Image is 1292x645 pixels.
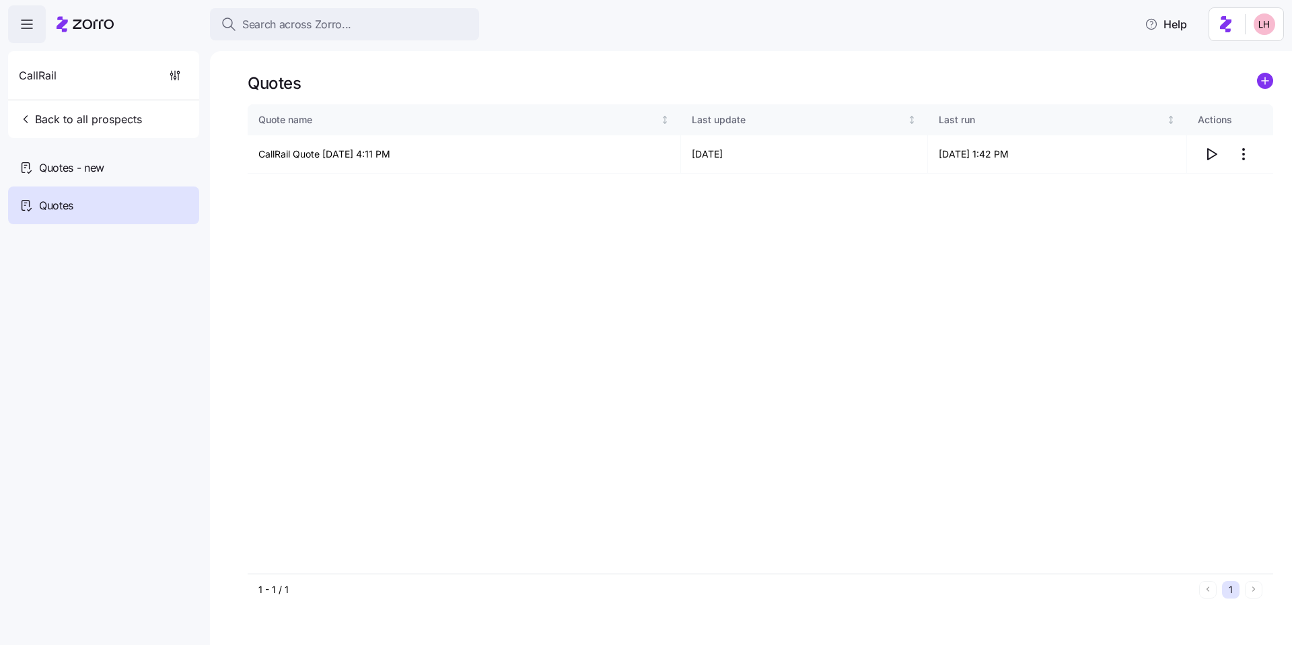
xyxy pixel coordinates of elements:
[1257,73,1273,94] a: add icon
[210,8,479,40] button: Search across Zorro...
[1199,581,1217,599] button: Previous page
[928,135,1187,174] td: [DATE] 1:42 PM
[39,160,104,176] span: Quotes - new
[1257,73,1273,89] svg: add icon
[19,111,142,127] span: Back to all prospects
[1222,581,1240,599] button: 1
[1245,581,1262,599] button: Next page
[1134,11,1198,38] button: Help
[248,104,681,135] th: Quote nameNot sorted
[19,67,57,84] span: CallRail
[660,115,670,125] div: Not sorted
[242,16,351,33] span: Search across Zorro...
[692,112,904,127] div: Last update
[248,135,681,174] td: CallRail Quote [DATE] 4:11 PM
[939,112,1164,127] div: Last run
[248,73,301,94] h1: Quotes
[928,104,1187,135] th: Last runNot sorted
[681,135,928,174] td: [DATE]
[8,149,199,186] a: Quotes - new
[681,104,928,135] th: Last updateNot sorted
[13,106,147,133] button: Back to all prospects
[258,583,1194,597] div: 1 - 1 / 1
[258,112,657,127] div: Quote name
[39,197,73,214] span: Quotes
[1145,16,1187,32] span: Help
[1254,13,1275,35] img: 8ac9784bd0c5ae1e7e1202a2aac67deb
[907,115,917,125] div: Not sorted
[8,186,199,224] a: Quotes
[1166,115,1176,125] div: Not sorted
[1198,112,1262,127] div: Actions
